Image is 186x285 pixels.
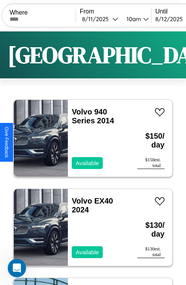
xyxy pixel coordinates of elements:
div: 10am [123,15,143,23]
a: Volvo EX40 2024 [72,197,113,214]
button: 8/11/2025 [80,15,120,23]
label: From [80,8,151,15]
div: 8 / 11 / 2025 [82,15,112,23]
a: Volvo 940 Series 2014 [72,108,114,125]
iframe: Intercom live chat [8,259,26,277]
p: Available [76,158,99,168]
div: Give Feedback [4,127,9,158]
h3: $ 150 / day [137,124,165,157]
h3: $ 130 / day [137,213,165,246]
div: $ 130 est. total [137,246,165,258]
button: 10am [120,15,151,23]
div: $ 150 est. total [137,157,165,169]
p: Available [76,247,99,257]
label: Where [10,9,76,16]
